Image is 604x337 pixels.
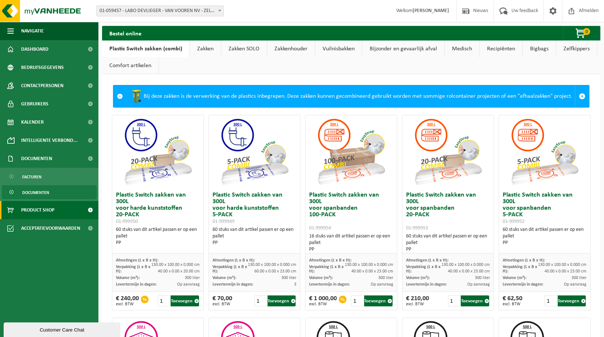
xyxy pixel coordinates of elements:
span: Levertermijn in dagen: [503,282,543,287]
span: Levertermijn in dagen: [406,282,447,287]
span: Contactpersonen [21,77,63,95]
span: 300 liter [281,276,296,280]
span: Afmetingen (L x B x H): [503,258,545,263]
span: Verpakking (L x B x H): [406,265,441,274]
span: Verpakking (L x B x H): [503,265,537,274]
span: Facturen [22,170,42,184]
span: Gebruikers [21,95,48,113]
button: Toevoegen [171,295,199,306]
span: Afmetingen (L x B x H): [309,258,351,263]
div: 60 stuks van dit artikel passen er op een pallet [213,226,296,246]
h3: Plastic Switch zakken van 300L voor harde kunststoffen 5-PACK [213,192,296,225]
span: 40.00 x 0.00 x 23.00 cm [351,269,393,274]
span: Verpakking (L x B x H): [309,265,344,274]
span: Product Shop [21,201,54,219]
input: 1 [448,295,460,306]
span: 130.00 x 100.00 x 0.000 cm [538,263,587,267]
div: € 240,00 [116,295,139,306]
a: Vuilnisbakken [315,40,362,57]
button: Toevoegen [461,295,489,306]
a: Bijzonder en gevaarlijk afval [362,40,444,57]
img: 01-999949 [218,115,291,188]
span: 300 liter [185,276,200,280]
span: Volume (m³): [309,276,333,280]
span: 3 [294,282,296,287]
span: 01-059457 - LABO DEVLIEGER - VAN VOOREN NV - ZELZATE [97,6,223,16]
div: PP [309,246,393,253]
a: Zelfkippers [556,40,597,57]
div: € 62,50 [503,295,522,306]
span: 130.00 x 100.00 x 0.000 cm [248,263,296,267]
span: Levertermijn in dagen: [213,282,253,287]
img: 01-999954 [315,115,387,188]
a: Documenten [2,185,97,199]
input: 1 [254,295,267,306]
a: Zakkenhouder [267,40,315,57]
h2: Bestel online [102,26,149,40]
span: Op aanvraag [564,282,587,287]
img: 01-999950 [121,115,194,188]
span: 40.00 x 0.00 x 23.00 cm [448,269,490,274]
span: 01-059457 - LABO DEVLIEGER - VAN VOOREN NV - ZELZATE [96,5,224,16]
span: Documenten [22,186,49,200]
span: 01-999950 [116,219,138,224]
span: Volume (m³): [116,276,140,280]
div: 60 stuks van dit artikel passen er op een pallet [406,233,490,253]
img: 01-999953 [412,115,484,188]
input: 1 [545,295,557,306]
div: € 1 000,00 [309,295,337,306]
span: Afmetingen (L x B x H): [116,258,158,263]
h3: Plastic Switch zakken van 300L voor spanbanden 100-PACK [309,192,393,231]
button: Toevoegen [364,295,392,306]
span: Op aanvraag [371,282,393,287]
span: Intelligente verbond... [21,131,78,150]
div: 60 stuks van dit artikel passen er op een pallet [116,226,200,246]
span: 40.00 x 0.00 x 20.00 cm [158,269,200,274]
span: excl. BTW [116,302,139,306]
span: excl. BTW [503,302,522,306]
a: Plastic Switch zakken (combi) [102,40,190,57]
span: 300 liter [572,276,587,280]
a: Sluit melding [575,85,589,107]
div: PP [213,240,296,246]
a: Recipiënten [480,40,522,57]
span: 01-999949 [213,219,234,224]
div: PP [116,240,200,246]
span: 0 [583,28,590,35]
span: Verpakking (L x B x H): [116,265,151,274]
span: 40.00 x 0.00 x 23.00 cm [545,269,587,274]
h3: Plastic Switch zakken van 300L voor harde kunststoffen 20-PACK [116,192,200,225]
button: 0 [563,26,600,40]
a: Zakken SOLO [221,40,267,57]
span: Volume (m³): [213,276,236,280]
span: Levertermijn in dagen: [309,282,350,287]
h3: Plastic Switch zakken van 300L voor spanbanden 20-PACK [406,192,490,231]
div: 16 stuks van dit artikel passen er op een pallet [309,233,393,253]
span: Volume (m³): [406,276,430,280]
button: Toevoegen [558,295,586,306]
span: 130.00 x 100.00 x 0.000 cm [441,263,490,267]
span: 130.00 x 100.00 x 0.000 cm [345,263,393,267]
span: 60.00 x 0.00 x 23.00 cm [254,269,296,274]
img: 01-999952 [508,115,581,188]
a: Medisch [445,40,479,57]
span: 01-999952 [503,219,525,224]
span: 300 liter [378,276,393,280]
span: Acceptatievoorwaarden [21,219,80,237]
span: 130.00 x 100.00 x 0.000 cm [151,263,200,267]
a: Bigbags [523,40,556,57]
span: excl. BTW [213,302,232,306]
span: Documenten [21,150,52,168]
span: Levertermijn in dagen: [116,282,156,287]
iframe: chat widget [4,321,122,337]
span: 01-999954 [309,225,331,231]
span: Volume (m³): [503,276,526,280]
div: 60 stuks van dit artikel passen er op een pallet [503,226,587,246]
span: Bedrijfsgegevens [21,58,64,77]
div: PP [406,246,490,253]
input: 1 [351,295,363,306]
a: Zakken [190,40,221,57]
span: excl. BTW [309,302,337,306]
span: Navigatie [21,22,44,40]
